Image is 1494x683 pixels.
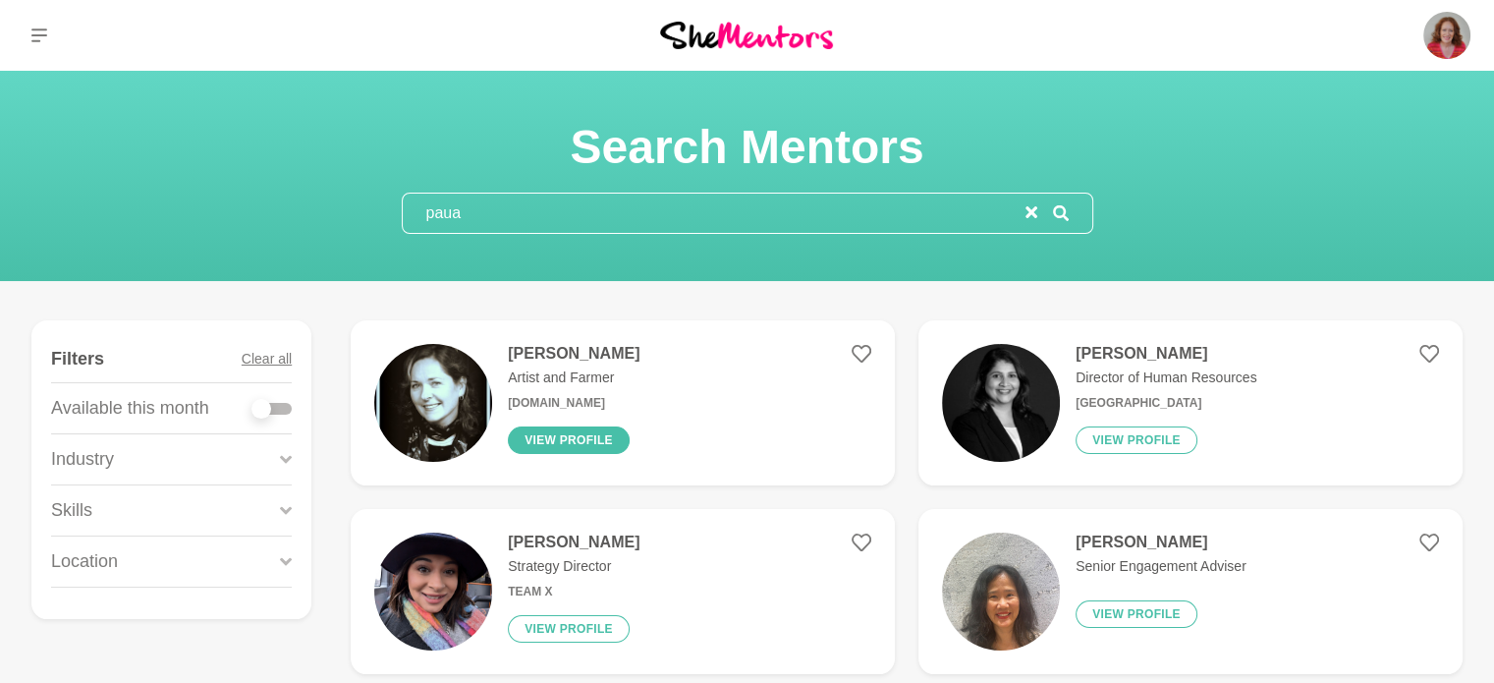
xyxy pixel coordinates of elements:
[1076,344,1256,364] h4: [PERSON_NAME]
[508,427,630,454] button: View profile
[51,548,118,575] p: Location
[918,509,1463,674] a: [PERSON_NAME]Senior Engagement AdviserView profile
[351,509,895,674] a: [PERSON_NAME]Strategy DirectorTeam XView profile
[242,336,292,382] button: Clear all
[1076,533,1246,552] h4: [PERSON_NAME]
[1076,556,1246,577] p: Senior Engagement Adviser
[508,344,639,364] h4: [PERSON_NAME]
[51,395,209,422] p: Available this month
[942,533,1060,651] img: ca6f294b68c3d5b2fc96b2b69837a17acd278589-1536x2048.jpg
[1076,368,1256,388] p: Director of Human Resources
[1076,396,1256,411] h6: [GEOGRAPHIC_DATA]
[508,615,630,643] button: View profile
[1076,600,1197,628] button: View profile
[374,344,492,462] img: 40e2bae0911321fc9f6d91b07ab9f7b8cd7c4ca9-492x640.jpg
[402,118,1093,177] h1: Search Mentors
[942,344,1060,462] img: f7dfc961542e0a591845e344f328980c61389bb0-501x501.jpg
[1423,12,1470,59] img: Carmel Murphy
[508,533,639,552] h4: [PERSON_NAME]
[51,497,92,524] p: Skills
[508,556,639,577] p: Strategy Director
[1076,427,1197,454] button: View profile
[508,368,639,388] p: Artist and Farmer
[351,320,895,485] a: [PERSON_NAME]Artist and Farmer[DOMAIN_NAME]View profile
[374,533,492,651] img: 9d0f5efbdde43a16be1319cc7c40b92517e6cc14-2736x3648.jpg
[508,585,639,599] h6: Team X
[403,194,1025,233] input: Search mentors
[918,320,1463,485] a: [PERSON_NAME]Director of Human Resources[GEOGRAPHIC_DATA]View profile
[508,396,639,411] h6: [DOMAIN_NAME]
[51,348,104,370] h4: Filters
[51,446,114,473] p: Industry
[660,22,833,48] img: She Mentors Logo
